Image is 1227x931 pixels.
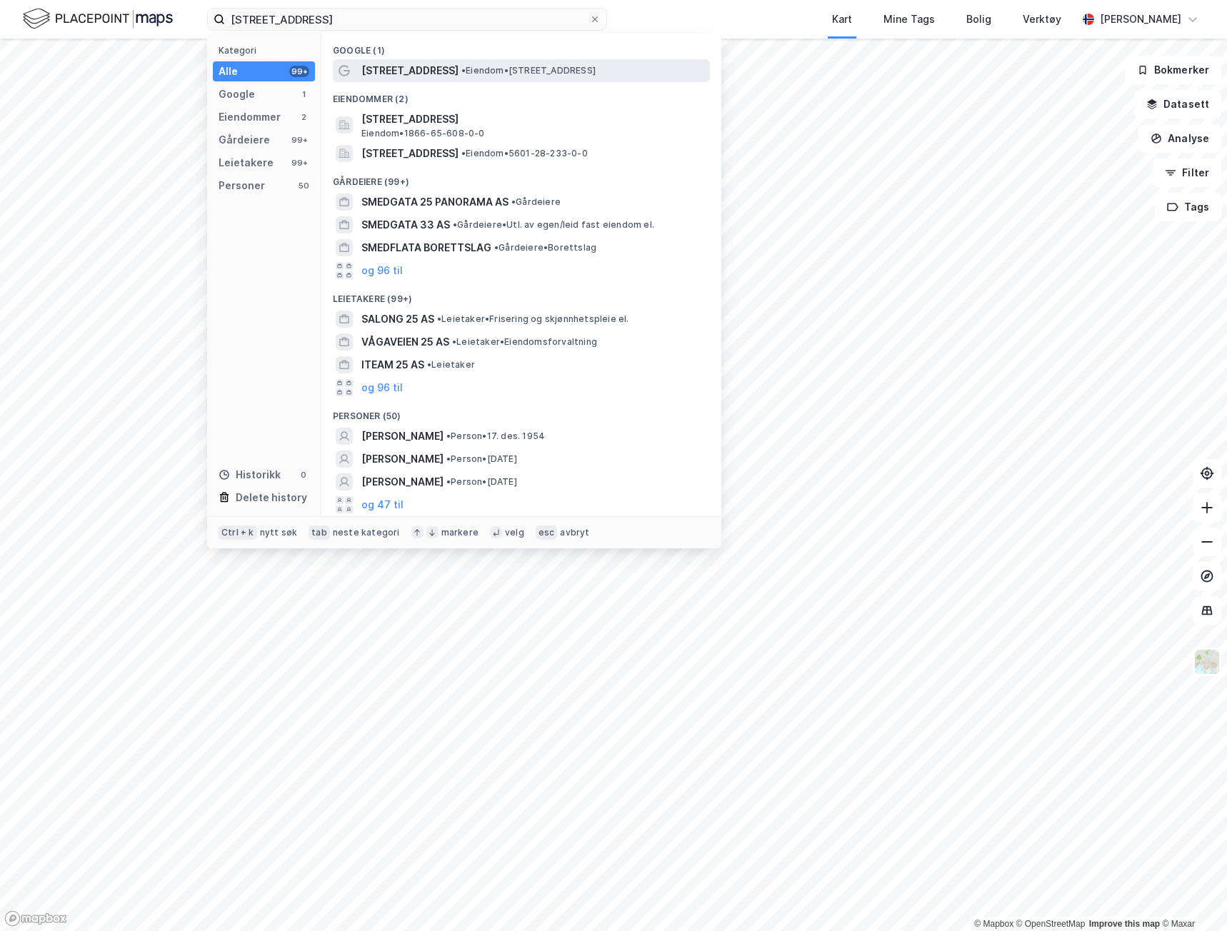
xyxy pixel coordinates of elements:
[361,473,444,490] span: [PERSON_NAME]
[219,131,270,149] div: Gårdeiere
[427,359,475,371] span: Leietaker
[225,9,589,30] input: Søk på adresse, matrikkel, gårdeiere, leietakere eller personer
[446,453,451,464] span: •
[289,157,309,168] div: 99+
[309,525,330,540] div: tab
[1153,158,1221,187] button: Filter
[437,313,441,324] span: •
[361,62,459,79] span: [STREET_ADDRESS]
[260,527,298,538] div: nytt søk
[361,262,403,279] button: og 96 til
[219,525,257,540] div: Ctrl + k
[219,86,255,103] div: Google
[511,196,561,208] span: Gårdeiere
[446,431,451,441] span: •
[219,63,238,80] div: Alle
[560,527,589,538] div: avbryt
[1193,648,1221,675] img: Z
[1100,11,1181,28] div: [PERSON_NAME]
[446,476,451,487] span: •
[219,154,274,171] div: Leietakere
[361,356,424,373] span: ITEAM 25 AS
[321,282,721,308] div: Leietakere (99+)
[219,109,281,126] div: Eiendommer
[236,489,307,506] div: Delete history
[219,466,281,483] div: Historikk
[446,453,517,465] span: Person • [DATE]
[461,148,588,159] span: Eiendom • 5601-28-233-0-0
[1156,862,1227,931] div: Kontrollprogram for chat
[361,428,444,445] span: [PERSON_NAME]
[1138,124,1221,153] button: Analyse
[4,910,67,927] a: Mapbox homepage
[298,89,309,100] div: 1
[361,128,485,139] span: Eiendom • 1866-65-608-0-0
[536,525,558,540] div: esc
[1023,11,1061,28] div: Verktøy
[361,216,450,233] span: SMEDGATA 33 AS
[361,379,403,396] button: og 96 til
[494,242,499,253] span: •
[361,193,509,211] span: SMEDGATA 25 PANORAMA AS
[1125,56,1221,84] button: Bokmerker
[23,6,173,31] img: logo.f888ab2527a4732fd821a326f86c7f29.svg
[219,177,265,194] div: Personer
[441,527,479,538] div: markere
[511,196,516,207] span: •
[289,134,309,146] div: 99+
[298,469,309,480] div: 0
[883,11,935,28] div: Mine Tags
[321,34,721,59] div: Google (1)
[1156,862,1227,931] iframe: Chat Widget
[427,359,431,370] span: •
[832,11,852,28] div: Kart
[494,242,596,253] span: Gårdeiere • Borettslag
[321,165,721,191] div: Gårdeiere (99+)
[505,527,524,538] div: velg
[461,65,596,76] span: Eiendom • [STREET_ADDRESS]
[361,239,491,256] span: SMEDFLATA BORETTSLAG
[298,111,309,123] div: 2
[361,311,434,328] span: SALONG 25 AS
[298,180,309,191] div: 50
[453,219,654,231] span: Gårdeiere • Utl. av egen/leid fast eiendom el.
[1089,919,1160,929] a: Improve this map
[1134,90,1221,119] button: Datasett
[452,336,456,347] span: •
[1016,919,1086,929] a: OpenStreetMap
[461,148,466,158] span: •
[1155,193,1221,221] button: Tags
[437,313,629,325] span: Leietaker • Frisering og skjønnhetspleie el.
[453,219,457,230] span: •
[289,66,309,77] div: 99+
[321,82,721,108] div: Eiendommer (2)
[361,145,459,162] span: [STREET_ADDRESS]
[974,919,1013,929] a: Mapbox
[219,45,315,56] div: Kategori
[361,111,704,128] span: [STREET_ADDRESS]
[446,431,545,442] span: Person • 17. des. 1954
[361,333,449,351] span: VÅGAVEIEN 25 AS
[446,476,517,488] span: Person • [DATE]
[361,496,404,513] button: og 47 til
[361,451,444,468] span: [PERSON_NAME]
[333,527,400,538] div: neste kategori
[452,336,597,348] span: Leietaker • Eiendomsforvaltning
[966,11,991,28] div: Bolig
[321,399,721,425] div: Personer (50)
[461,65,466,76] span: •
